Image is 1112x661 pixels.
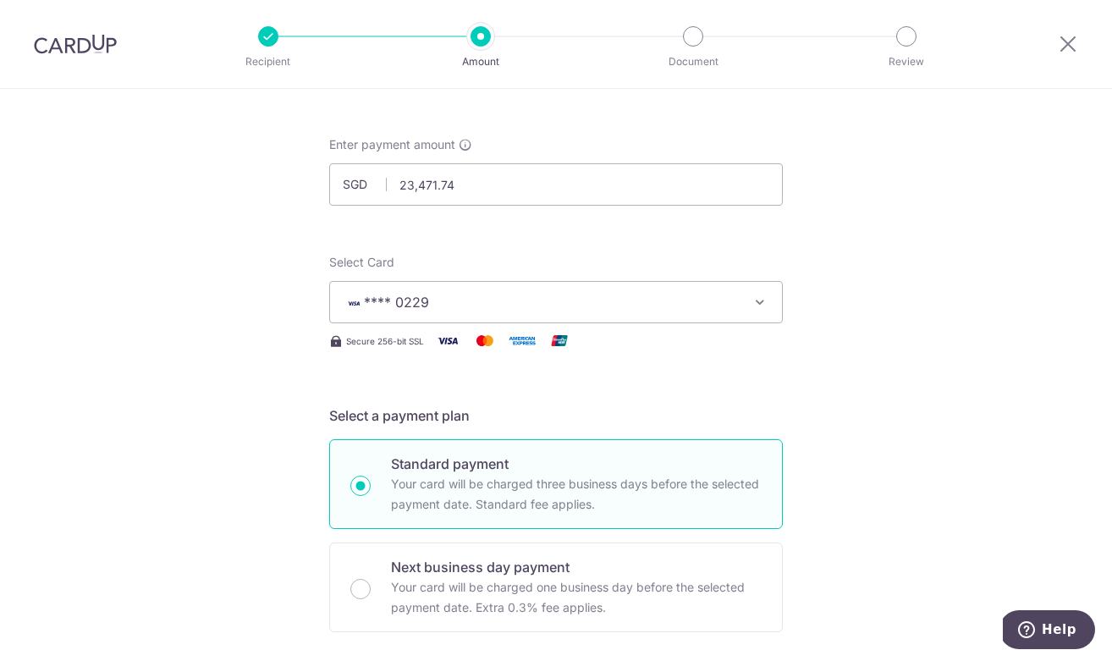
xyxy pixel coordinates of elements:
p: Next business day payment [391,557,762,577]
img: CardUp [34,34,117,54]
span: SGD [343,176,387,193]
p: Review [844,53,969,70]
img: Mastercard [468,330,502,351]
p: Amount [418,53,543,70]
p: Standard payment [391,454,762,474]
p: Recipient [206,53,331,70]
img: Visa [431,330,465,351]
span: translation missing: en.payables.payment_networks.credit_card.summary.labels.select_card [329,255,394,269]
img: Union Pay [542,330,576,351]
span: Enter payment amount [329,136,455,153]
p: Document [630,53,756,70]
img: American Express [505,330,539,351]
p: Your card will be charged three business days before the selected payment date. Standard fee appl... [391,474,762,515]
input: 0.00 [329,163,783,206]
h5: Select a payment plan [329,405,783,426]
iframe: Opens a widget where you can find more information [1003,610,1095,653]
p: Your card will be charged one business day before the selected payment date. Extra 0.3% fee applies. [391,577,762,618]
span: Secure 256-bit SSL [346,334,424,348]
img: VISA [344,297,364,309]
